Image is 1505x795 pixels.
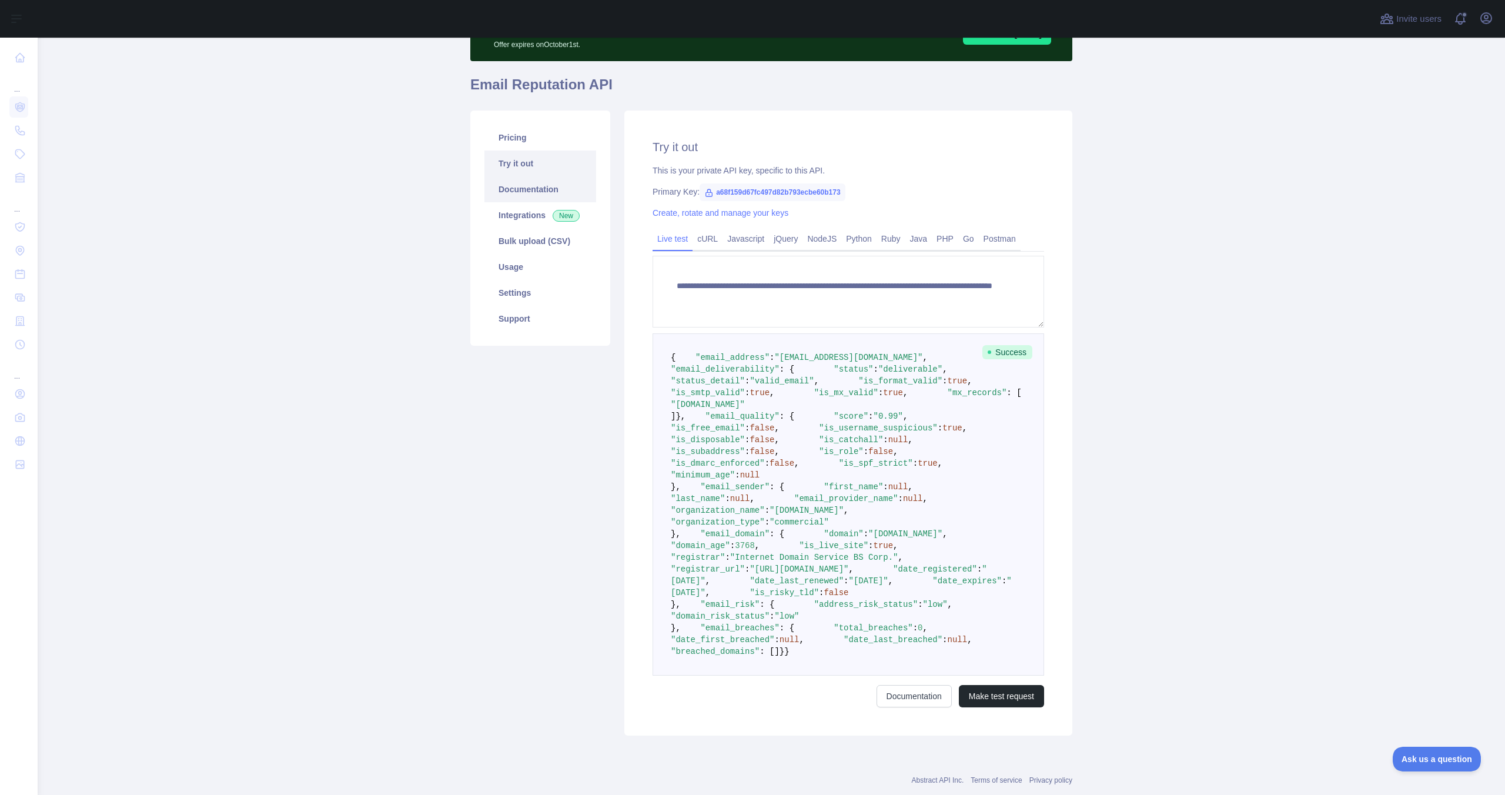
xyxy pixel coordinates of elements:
[893,541,898,550] span: ,
[671,470,735,480] span: "minimum_age"
[745,376,750,386] span: :
[819,423,938,433] span: "is_username_suspicious"
[484,228,596,254] a: Bulk upload (CSV)
[745,388,750,397] span: :
[868,447,893,456] span: false
[671,388,745,397] span: "is_smtp_valid"
[750,388,770,397] span: true
[494,35,801,49] p: Offer expires on October 1st.
[700,183,845,201] span: a68f159d67fc497d82b793ecbe60b173
[819,588,824,597] span: :
[730,553,898,562] span: "Internet Domain Service BS Corp."
[799,635,804,644] span: ,
[802,229,841,248] a: NodeJS
[770,506,844,515] span: "[DOMAIN_NAME]"
[653,139,1044,155] h2: Try it out
[770,612,774,621] span: :
[942,529,947,539] span: ,
[553,210,580,222] span: New
[942,376,947,386] span: :
[671,541,730,550] span: "domain_age"
[671,564,745,574] span: "registrar_url"
[774,423,779,433] span: ,
[834,412,868,421] span: "score"
[942,423,962,433] span: true
[730,494,750,503] span: null
[9,71,28,94] div: ...
[765,459,770,468] span: :
[874,365,878,374] span: :
[814,600,918,609] span: "address_risk_status"
[745,564,750,574] span: :
[780,623,794,633] span: : {
[844,635,942,644] span: "date_last_breached"
[893,447,898,456] span: ,
[770,517,829,527] span: "commercial"
[671,623,681,633] span: },
[932,229,958,248] a: PHP
[750,435,774,445] span: false
[814,388,878,397] span: "is_mx_valid"
[653,208,788,218] a: Create, rotate and manage your keys
[780,365,794,374] span: : {
[948,388,1007,397] span: "mx_records"
[774,635,779,644] span: :
[760,647,780,656] span: : []
[1393,747,1481,771] iframe: Toggle Customer Support
[883,482,888,492] span: :
[948,600,952,609] span: ,
[905,229,932,248] a: Java
[918,600,922,609] span: :
[671,553,725,562] span: "registrar"
[700,482,770,492] span: "email_sender"
[868,541,873,550] span: :
[923,600,948,609] span: "low"
[1377,9,1444,28] button: Invite users
[470,75,1072,103] h1: Email Reputation API
[695,353,770,362] span: "email_address"
[671,353,675,362] span: {
[484,280,596,306] a: Settings
[671,482,681,492] span: },
[774,612,799,621] span: "low"
[750,564,848,574] span: "[URL][DOMAIN_NAME]"
[484,306,596,332] a: Support
[745,423,750,433] span: :
[770,482,784,492] span: : {
[883,388,903,397] span: true
[794,459,799,468] span: ,
[1002,576,1006,586] span: :
[770,459,794,468] span: false
[883,435,888,445] span: :
[819,447,864,456] span: "is_role"
[755,541,760,550] span: ,
[700,600,760,609] span: "email_risk"
[653,186,1044,198] div: Primary Key:
[819,435,883,445] span: "is_catchall"
[918,623,922,633] span: 0
[948,376,968,386] span: true
[877,685,952,707] a: Documentation
[824,588,848,597] span: false
[878,365,942,374] span: "deliverable"
[918,459,938,468] span: true
[903,494,923,503] span: null
[1006,388,1021,397] span: : [
[671,517,765,527] span: "organization_type"
[484,176,596,202] a: Documentation
[671,494,725,503] span: "last_name"
[774,435,779,445] span: ,
[693,229,723,248] a: cURL
[671,447,745,456] span: "is_subaddress"
[671,459,765,468] span: "is_dmarc_enforced"
[671,365,780,374] span: "email_deliverability"
[888,435,908,445] span: null
[908,482,912,492] span: ,
[903,388,908,397] span: ,
[760,600,774,609] span: : {
[700,623,779,633] span: "email_breaches"
[671,506,765,515] span: "organization_name"
[675,412,685,421] span: },
[1396,12,1442,26] span: Invite users
[774,447,779,456] span: ,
